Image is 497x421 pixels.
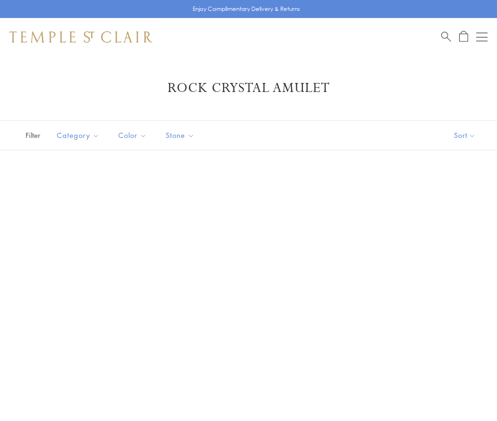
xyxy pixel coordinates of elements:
[52,129,106,141] span: Category
[161,129,202,141] span: Stone
[114,129,154,141] span: Color
[50,125,106,146] button: Category
[459,31,468,43] a: Open Shopping Bag
[24,80,473,97] h1: Rock Crystal Amulet
[441,31,451,43] a: Search
[193,4,300,14] p: Enjoy Complimentary Delivery & Returns
[433,121,497,150] button: Show sort by
[476,31,488,43] button: Open navigation
[9,31,152,43] img: Temple St. Clair
[159,125,202,146] button: Stone
[111,125,154,146] button: Color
